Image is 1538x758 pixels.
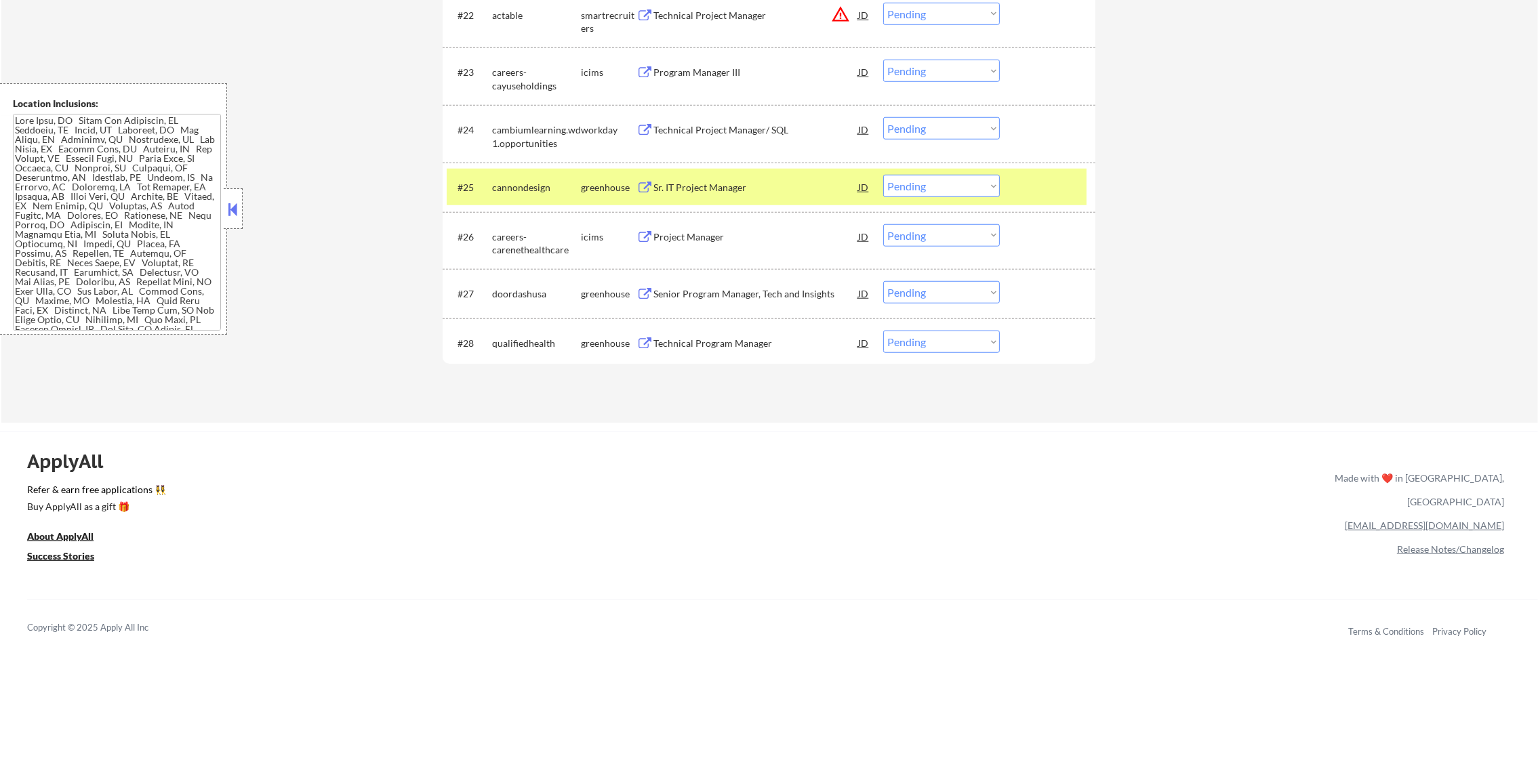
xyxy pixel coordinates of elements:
[27,550,94,562] u: Success Stories
[492,337,581,350] div: qualifiedhealth
[27,530,94,542] u: About ApplyAll
[27,529,113,546] a: About ApplyAll
[581,181,636,194] div: greenhouse
[857,331,870,355] div: JD
[1329,466,1504,513] div: Made with ❤️ in [GEOGRAPHIC_DATA], [GEOGRAPHIC_DATA]
[492,287,581,301] div: doordashusa
[581,9,636,35] div: smartrecruiters
[581,66,636,79] div: icims
[857,175,870,199] div: JD
[458,123,481,137] div: #24
[458,9,481,22] div: #22
[857,117,870,142] div: JD
[458,66,481,79] div: #23
[492,230,581,257] div: careers-carenethealthcare
[857,281,870,306] div: JD
[1432,626,1486,637] a: Privacy Policy
[27,621,183,635] div: Copyright © 2025 Apply All Inc
[581,337,636,350] div: greenhouse
[458,230,481,244] div: #26
[653,181,858,194] div: Sr. IT Project Manager
[27,549,113,566] a: Success Stories
[653,66,858,79] div: Program Manager III
[1345,520,1504,531] a: [EMAIL_ADDRESS][DOMAIN_NAME]
[581,287,636,301] div: greenhouse
[458,181,481,194] div: #25
[1397,543,1504,555] a: Release Notes/Changelog
[857,3,870,27] div: JD
[13,97,222,110] div: Location Inclusions:
[653,9,858,22] div: Technical Project Manager
[1348,626,1424,637] a: Terms & Conditions
[831,5,850,24] button: warning_amber
[492,123,581,150] div: cambiumlearning.wd1.opportunities
[458,287,481,301] div: #27
[653,287,858,301] div: Senior Program Manager, Tech and Insights
[492,66,581,92] div: careers-cayuseholdings
[458,337,481,350] div: #28
[27,450,119,473] div: ApplyAll
[653,337,858,350] div: Technical Program Manager
[492,181,581,194] div: cannondesign
[857,224,870,249] div: JD
[27,499,163,516] a: Buy ApplyAll as a gift 🎁
[581,123,636,137] div: workday
[27,502,163,511] div: Buy ApplyAll as a gift 🎁
[27,485,1051,499] a: Refer & earn free applications 👯‍♀️
[492,9,581,22] div: actable
[581,230,636,244] div: icims
[857,60,870,84] div: JD
[653,230,858,244] div: Project Manager
[653,123,858,137] div: Technical Project Manager/ SQL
